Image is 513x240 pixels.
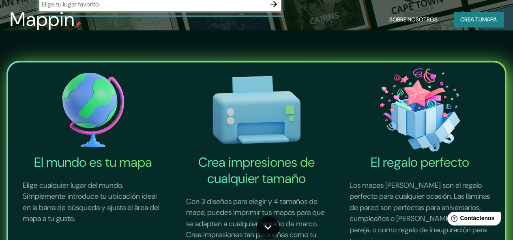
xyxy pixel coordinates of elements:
font: Crea tu [460,16,482,23]
font: mapa [482,16,497,23]
button: Sobre nosotros [386,12,441,27]
iframe: Lanzador de widgets de ayuda [441,208,504,231]
font: Sobre nosotros [389,16,438,23]
font: El mundo es tu mapa [34,154,152,171]
img: El mundo es tu icono de mapa [13,66,173,154]
font: El regalo perfecto [371,154,469,171]
img: El icono del regalo perfecto [340,66,500,154]
font: Crea impresiones de cualquier tamaño [198,154,315,187]
button: Crea tumapa [454,12,503,27]
img: Crea impresiones de cualquier tamaño-icono [176,66,337,154]
font: Mappin [10,6,75,32]
img: pin de mapeo [75,21,82,28]
font: Elige cualquier lugar del mundo. Simplemente introduce tu ubicación ideal en la barra de búsqueda... [23,181,159,224]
